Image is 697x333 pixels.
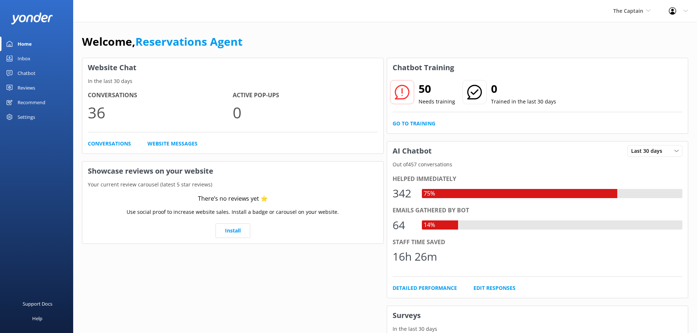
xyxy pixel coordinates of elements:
h3: Surveys [387,306,688,325]
div: Emails gathered by bot [393,206,683,215]
div: There’s no reviews yet ⭐ [198,194,268,204]
div: Settings [18,110,35,124]
a: Conversations [88,140,131,148]
a: Go to Training [393,120,435,128]
div: Helped immediately [393,174,683,184]
a: Install [216,223,250,238]
p: In the last 30 days [82,77,383,85]
div: 75% [422,189,437,198]
div: Support Docs [23,296,52,311]
h3: AI Chatbot [387,141,437,160]
div: Home [18,37,32,51]
h3: Showcase reviews on your website [82,162,383,181]
p: Your current review carousel (latest 5 star reviews) [82,181,383,189]
div: Chatbot [18,66,35,80]
h4: Active Pop-ups [233,91,378,100]
a: Edit Responses [473,284,516,292]
p: 36 [88,100,233,125]
h2: 0 [491,80,556,98]
p: Trained in the last 30 days [491,98,556,106]
p: Out of 457 conversations [387,160,688,169]
h3: Website Chat [82,58,383,77]
div: Recommend [18,95,45,110]
div: Reviews [18,80,35,95]
h4: Conversations [88,91,233,100]
a: Website Messages [147,140,198,148]
p: Needs training [419,98,455,106]
div: Inbox [18,51,30,66]
span: Last 30 days [631,147,667,155]
a: Detailed Performance [393,284,457,292]
h2: 50 [419,80,455,98]
div: 16h 26m [393,248,437,265]
h3: Chatbot Training [387,58,460,77]
p: 0 [233,100,378,125]
p: In the last 30 days [387,325,688,333]
img: yonder-white-logo.png [11,12,53,24]
a: Reservations Agent [135,34,243,49]
div: 14% [422,220,437,230]
div: Staff time saved [393,238,683,247]
p: Use social proof to increase website sales. Install a badge or carousel on your website. [127,208,339,216]
h1: Welcome, [82,33,243,50]
div: Help [32,311,42,326]
span: The Captain [613,7,643,14]
div: 342 [393,185,415,202]
div: 64 [393,216,415,234]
